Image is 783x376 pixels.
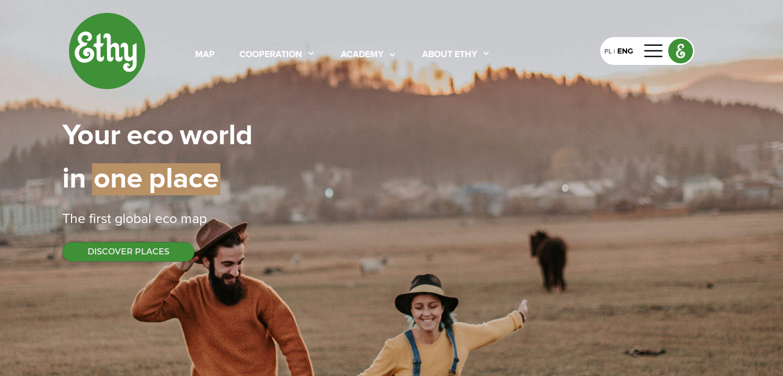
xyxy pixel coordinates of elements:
div: academy [341,48,384,62]
div: PL [604,45,612,57]
span: | [86,165,92,194]
span: | [120,122,127,150]
div: | [612,47,617,57]
div: map [195,48,215,62]
img: logo_e.png [669,39,692,63]
span: | [173,122,180,150]
span: place [149,163,220,195]
span: Your [62,122,120,150]
span: eco [127,122,173,150]
span: one [92,163,143,195]
div: About ethy [422,48,477,62]
button: DISCOVER PLACES [62,242,195,262]
div: cooperation [239,48,302,62]
span: in [62,165,86,194]
div: The first global eco map [62,209,721,230]
span: world [180,122,253,150]
div: ENG [617,46,633,57]
span: | [143,163,149,195]
img: ethy-logo [68,12,146,90]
